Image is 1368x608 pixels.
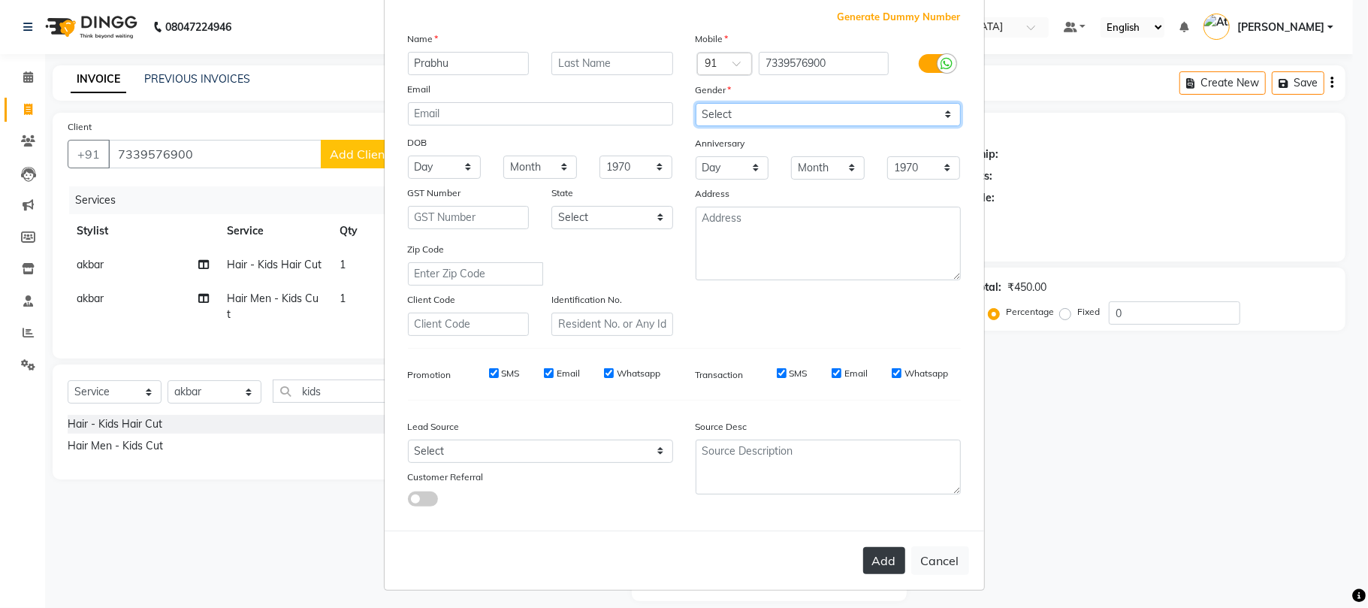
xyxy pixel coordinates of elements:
[408,420,460,434] label: Lead Source
[863,547,905,574] button: Add
[408,206,530,229] input: GST Number
[551,186,573,200] label: State
[696,32,729,46] label: Mobile
[617,367,660,380] label: Whatsapp
[408,136,427,150] label: DOB
[911,546,969,575] button: Cancel
[904,367,948,380] label: Whatsapp
[408,313,530,336] input: Client Code
[408,52,530,75] input: First Name
[844,367,868,380] label: Email
[696,368,744,382] label: Transaction
[696,420,747,434] label: Source Desc
[408,470,484,484] label: Customer Referral
[551,52,673,75] input: Last Name
[408,32,439,46] label: Name
[502,367,520,380] label: SMS
[551,313,673,336] input: Resident No. or Any Id
[408,368,451,382] label: Promotion
[408,262,543,286] input: Enter Zip Code
[557,367,580,380] label: Email
[759,52,889,75] input: Mobile
[408,186,461,200] label: GST Number
[408,293,456,307] label: Client Code
[790,367,808,380] label: SMS
[838,10,961,25] span: Generate Dummy Number
[408,243,445,256] label: Zip Code
[551,293,622,307] label: Identification No.
[696,137,745,150] label: Anniversary
[408,83,431,96] label: Email
[696,187,730,201] label: Address
[696,83,732,97] label: Gender
[408,102,673,126] input: Email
